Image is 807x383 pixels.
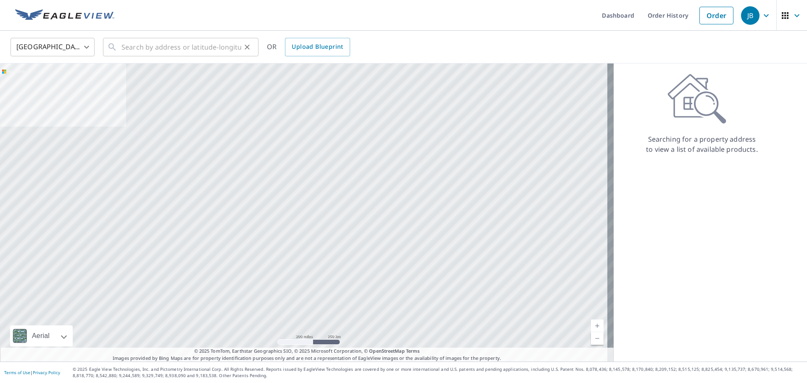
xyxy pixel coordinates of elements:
[741,6,760,25] div: JB
[699,7,733,24] a: Order
[194,348,420,355] span: © 2025 TomTom, Earthstar Geographics SIO, © 2025 Microsoft Corporation, ©
[369,348,404,354] a: OpenStreetMap
[292,42,343,52] span: Upload Blueprint
[285,38,350,56] a: Upload Blueprint
[241,41,253,53] button: Clear
[406,348,420,354] a: Terms
[591,332,604,345] a: Current Level 5, Zoom Out
[121,35,241,59] input: Search by address or latitude-longitude
[591,320,604,332] a: Current Level 5, Zoom In
[4,370,30,375] a: Terms of Use
[267,38,350,56] div: OR
[4,370,60,375] p: |
[73,366,803,379] p: © 2025 Eagle View Technologies, Inc. and Pictometry International Corp. All Rights Reserved. Repo...
[10,325,73,346] div: Aerial
[15,9,114,22] img: EV Logo
[29,325,52,346] div: Aerial
[33,370,60,375] a: Privacy Policy
[646,134,758,154] p: Searching for a property address to view a list of available products.
[11,35,95,59] div: [GEOGRAPHIC_DATA]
